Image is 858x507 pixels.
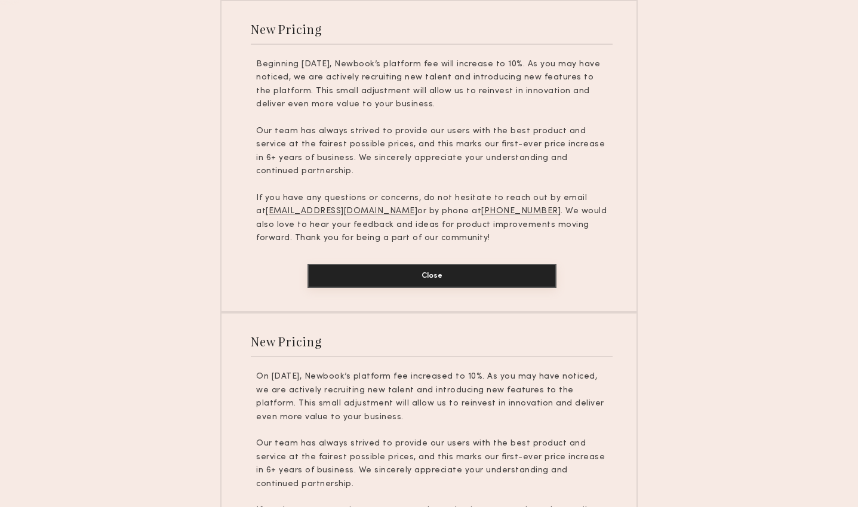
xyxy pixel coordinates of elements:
[251,21,322,37] div: New Pricing
[266,207,417,215] u: [EMAIL_ADDRESS][DOMAIN_NAME]
[256,437,607,491] p: Our team has always strived to provide our users with the best product and service at the fairest...
[251,333,322,349] div: New Pricing
[256,125,607,179] p: Our team has always strived to provide our users with the best product and service at the fairest...
[481,207,561,215] u: [PHONE_NUMBER]
[256,58,607,112] p: Beginning [DATE], Newbook’s platform fee will increase to 10%. As you may have noticed, we are ac...
[256,192,607,245] p: If you have any questions or concerns, do not hesitate to reach out by email at or by phone at . ...
[307,264,556,288] button: Close
[256,370,607,424] p: On [DATE], Newbook’s platform fee increased to 10%. As you may have noticed, we are actively recr...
